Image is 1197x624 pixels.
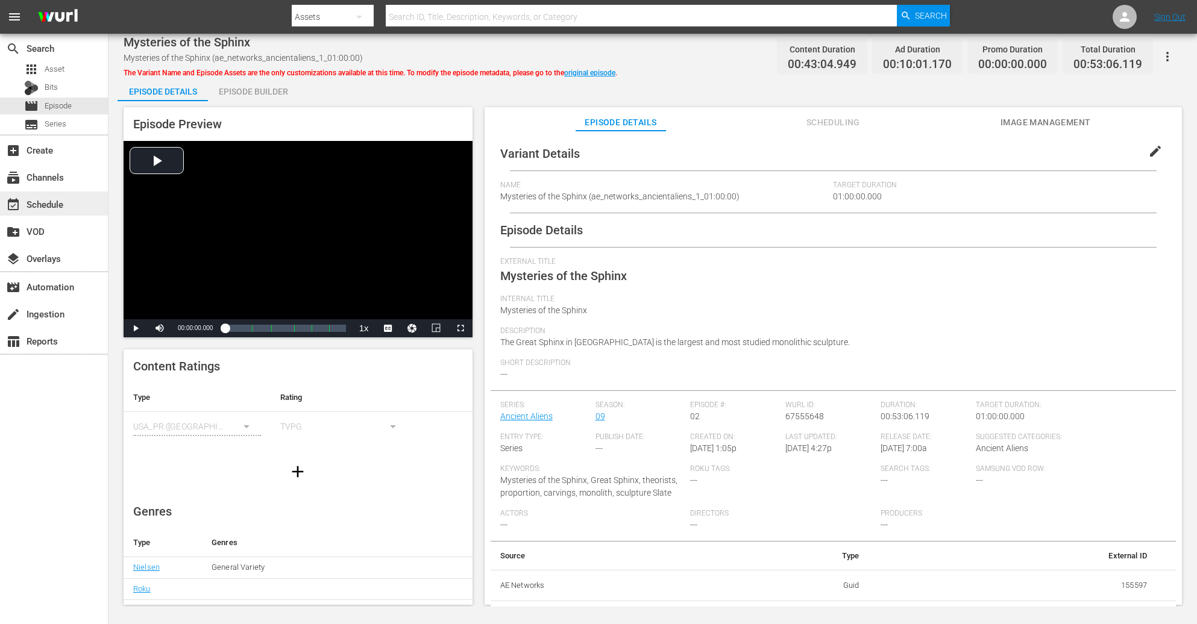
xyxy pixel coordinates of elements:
[124,69,617,77] span: The Variant Name and Episode Assets are the only customizations available at this time. To modify...
[6,42,20,56] span: Search
[6,225,20,239] span: VOD
[500,520,507,529] span: ---
[500,401,589,410] span: Series:
[595,411,605,421] a: 09
[564,69,615,77] a: original episode
[883,58,952,72] span: 00:10:01.170
[133,410,261,443] div: USA_PR ([GEOGRAPHIC_DATA] ([GEOGRAPHIC_DATA]))
[124,383,271,412] th: Type
[500,443,523,453] span: Series
[45,81,58,93] span: Bits
[595,432,685,442] span: Publish Date:
[788,58,856,72] span: 00:43:04.949
[881,443,927,453] span: [DATE] 7:00a
[785,432,875,442] span: Last Updated:
[500,475,677,498] span: Mysteries of the Sphinx, Great Sphinx, theorists, proportion, carvings, monolith, sculpture Slate
[271,383,418,412] th: Rating
[148,319,172,337] button: Mute
[376,319,400,337] button: Captions
[690,443,737,453] span: [DATE] 1:05p
[788,41,856,58] div: Content Duration
[976,432,1160,442] span: Suggested Categories:
[976,475,983,485] span: ---
[833,181,1027,190] span: Target Duration
[690,411,700,421] span: 02
[133,117,222,131] span: Episode Preview
[881,475,888,485] span: ---
[978,58,1047,72] span: 00:00:00.000
[1001,115,1091,130] span: Image Management
[500,464,685,474] span: Keywords:
[1073,41,1142,58] div: Total Duration
[124,319,148,337] button: Play
[881,509,1065,519] span: Producers
[881,411,929,421] span: 00:53:06.119
[869,570,1157,601] td: 155597
[881,432,970,442] span: Release Date:
[24,99,39,113] span: Episode
[785,443,832,453] span: [DATE] 4:27p
[225,325,345,332] div: Progress Bar
[500,192,740,201] span: Mysteries of the Sphinx (ae_networks_ancientaliens_1_01:00:00)
[869,541,1157,570] th: External ID
[208,77,298,101] button: Episode Builder
[491,570,716,601] th: AE Networks
[118,77,208,106] div: Episode Details
[352,319,376,337] button: Playback Rate
[785,411,824,421] span: 67555648
[45,63,64,75] span: Asset
[500,181,828,190] span: Name
[118,77,208,101] button: Episode Details
[1154,12,1186,22] a: Sign Out
[208,77,298,106] div: Episode Builder
[976,443,1028,453] span: Ancient Aliens
[690,509,875,519] span: Directors
[978,41,1047,58] div: Promo Duration
[500,411,553,421] a: Ancient Aliens
[124,35,250,49] span: Mysteries of the Sphinx
[500,257,1160,267] span: External Title
[595,443,603,453] span: ---
[7,10,22,24] span: menu
[29,3,87,31] img: ans4CAIJ8jUAAAAAAAAAAAAAAAAAAAAAAAAgQb4GAAAAAAAAAAAAAAAAAAAAAAAAJMjXAAAAAAAAAAAAAAAAAAAAAAAAgAT5G...
[881,520,888,529] span: ---
[400,319,424,337] button: Jump To Time
[881,401,970,410] span: Duration:
[500,358,1160,368] span: Short Description
[448,319,473,337] button: Fullscreen
[976,411,1025,421] span: 01:00:00.000
[45,118,66,130] span: Series
[500,369,507,379] span: ---
[124,383,473,449] table: simple table
[976,464,1065,474] span: Samsung VOD Row:
[500,432,589,442] span: Entry Type:
[715,570,869,601] td: Guid
[690,475,697,485] span: ---
[124,53,363,63] span: Mysteries of the Sphinx (ae_networks_ancientaliens_1_01:00:00)
[500,337,850,347] span: The Great Sphinx in [GEOGRAPHIC_DATA] is the largest and most studied monolithic sculpture.
[833,192,882,201] span: 01:00:00.000
[45,100,72,112] span: Episode
[1073,58,1142,72] span: 00:53:06.119
[500,146,580,161] span: Variant Details
[690,464,875,474] span: Roku Tags:
[133,563,160,572] a: Nielsen
[424,319,448,337] button: Picture-in-Picture
[595,401,685,410] span: Season:
[976,401,1160,410] span: Target Duration:
[785,401,875,410] span: Wurl ID:
[1141,137,1170,166] button: edit
[202,528,438,557] th: Genres
[6,280,20,295] span: Automation
[24,62,39,76] span: Asset
[178,325,213,331] span: 00:00:00.000
[690,520,697,529] span: ---
[6,334,20,349] span: Reports
[897,5,950,27] button: Search
[133,504,172,519] span: Genres
[690,401,779,410] span: Episode #:
[6,198,20,212] span: Schedule
[500,295,1160,304] span: Internal Title
[881,464,970,474] span: Search Tags:
[500,326,1160,336] span: Description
